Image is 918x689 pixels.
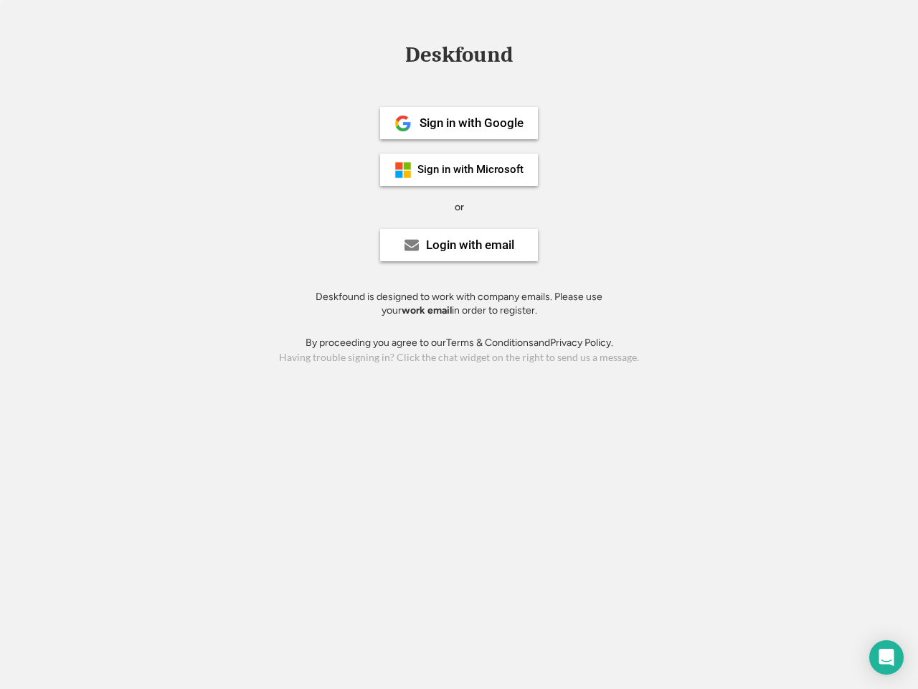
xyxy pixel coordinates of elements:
div: Sign in with Microsoft [417,164,524,175]
img: 1024px-Google__G__Logo.svg.png [394,115,412,132]
div: Open Intercom Messenger [869,640,904,675]
div: Deskfound is designed to work with company emails. Please use your in order to register. [298,290,620,318]
a: Terms & Conditions [446,337,534,349]
img: ms-symbollockup_mssymbol_19.png [394,161,412,179]
div: Deskfound [398,44,520,66]
div: Login with email [426,239,514,251]
a: Privacy Policy. [550,337,613,349]
div: By proceeding you agree to our and [306,336,613,350]
div: or [455,200,464,215]
strong: work email [402,304,452,317]
div: Sign in with Google [420,117,524,129]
